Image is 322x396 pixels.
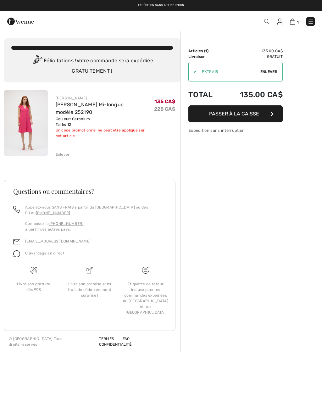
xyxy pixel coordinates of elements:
[115,337,130,341] a: FAQ
[264,19,269,24] img: Recherche
[290,18,299,25] a: 1
[188,105,283,122] button: Passer à la caisse
[290,19,295,25] img: Panier d'achat
[25,204,166,216] p: Appelez-nous SANS FRAIS à partir du [GEOGRAPHIC_DATA] ou des EU au
[86,267,93,274] img: Livraison promise sans frais de dédouanement surprise&nbsp;!
[205,49,207,53] span: 1
[223,48,283,54] td: 135.00 CA$
[92,337,114,341] a: Termes
[297,20,299,25] span: 1
[67,281,113,298] div: Livraison promise sans frais de dédouanement surprise !
[189,69,197,75] div: ✔
[154,106,175,112] s: 225 CA$
[7,18,34,24] a: 1ère Avenue
[209,111,259,117] span: Passer à la caisse
[11,55,173,75] div: Félicitations ! Votre commande sera expédiée GRATUITEMENT !
[11,281,57,293] div: Livraison gratuite dès 99$
[13,250,20,257] img: chat
[7,15,34,28] img: 1ère Avenue
[123,281,169,315] div: Étiquette de retour incluse pour les commandes expédiées au [GEOGRAPHIC_DATA] et aux [GEOGRAPHIC_...
[277,19,282,25] img: Mes infos
[36,211,70,215] a: [PHONE_NUMBER]
[25,239,91,243] a: [EMAIL_ADDRESS][DOMAIN_NAME]
[188,84,223,105] td: Total
[197,62,260,81] input: Code promo
[25,251,64,255] span: Clavardage en direct
[31,55,44,67] img: Congratulation2.svg
[223,84,283,105] td: 135.00 CA$
[56,102,124,115] a: [PERSON_NAME] Mi-longue modèle 252190
[25,221,166,232] p: Composez le à partir des autres pays.
[13,238,20,245] img: email
[308,19,314,25] img: Menu
[56,127,154,139] div: Un code promotionnel ne peut être appliqué sur cet article
[49,221,83,226] a: [PHONE_NUMBER]
[13,188,166,194] h3: Questions ou commentaires?
[13,206,20,213] img: call
[92,342,132,347] a: Confidentialité
[188,127,283,133] div: Expédition sans interruption
[9,336,92,347] div: © [GEOGRAPHIC_DATA] Tous droits reservés
[56,152,70,157] div: Enlever
[30,267,37,274] img: Livraison gratuite dès 99$
[223,54,283,59] td: Gratuit
[188,48,223,54] td: Articles ( )
[142,267,149,274] img: Livraison gratuite dès 99$
[56,116,154,127] div: Couleur: Geranium Taille: 12
[260,69,277,75] span: Enlever
[4,90,48,156] img: Robe Portefeuille Mi-longue modèle 252190
[56,95,154,101] div: [PERSON_NAME]
[188,54,223,59] td: Livraison
[154,98,175,104] span: 135 CA$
